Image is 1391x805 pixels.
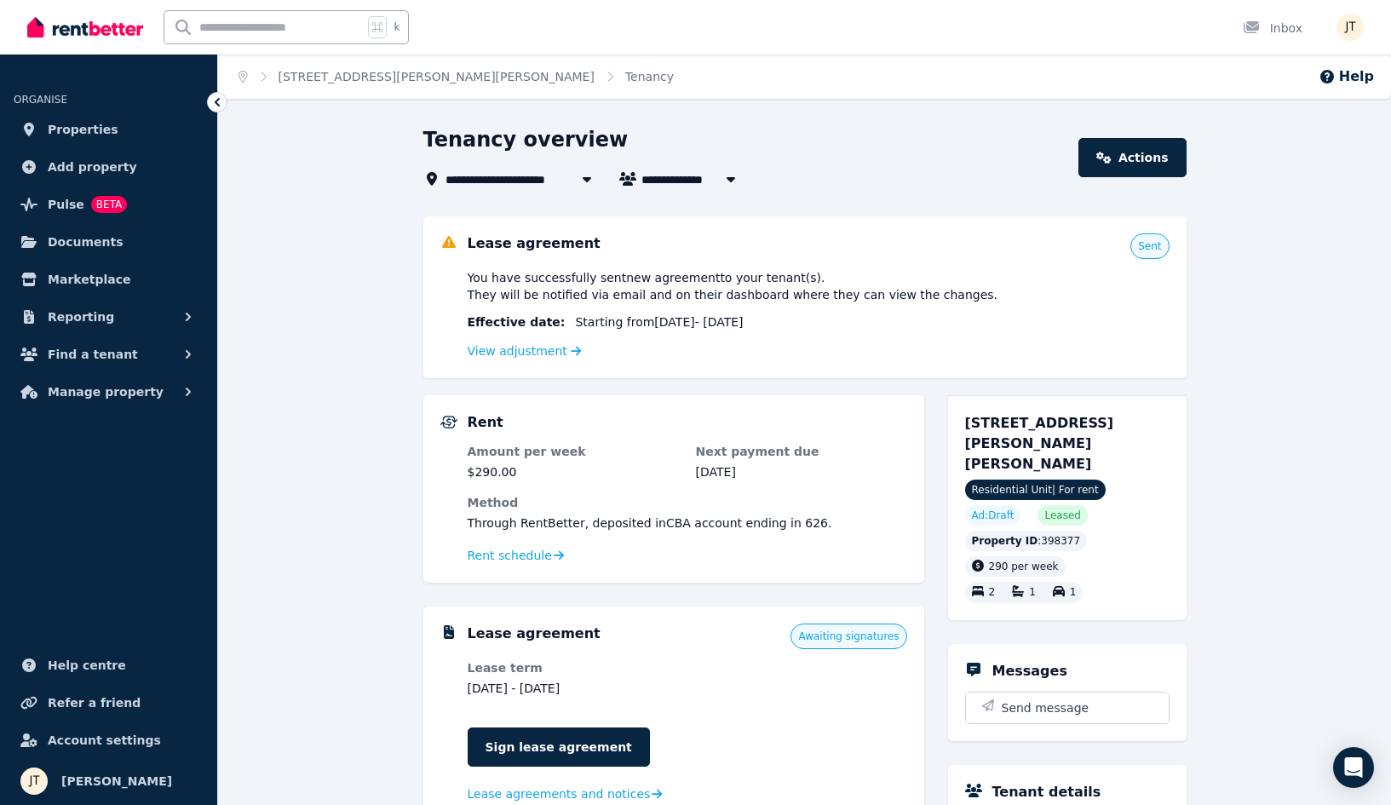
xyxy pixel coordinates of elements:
[91,196,127,213] span: BETA
[696,443,907,460] dt: Next payment due
[48,119,118,140] span: Properties
[1319,66,1374,87] button: Help
[14,686,204,720] a: Refer a friend
[468,344,582,358] a: View adjustment
[423,126,629,153] h1: Tenancy overview
[61,771,172,791] span: [PERSON_NAME]
[279,70,595,83] a: [STREET_ADDRESS][PERSON_NAME][PERSON_NAME]
[14,112,204,147] a: Properties
[575,313,743,331] span: Starting from [DATE] - [DATE]
[972,534,1038,548] span: Property ID
[992,661,1067,681] h5: Messages
[48,157,137,177] span: Add property
[394,20,399,34] span: k
[965,480,1106,500] span: Residential Unit | For rent
[14,262,204,296] a: Marketplace
[625,68,674,85] span: Tenancy
[48,269,130,290] span: Marketplace
[696,463,907,480] dd: [DATE]
[14,337,204,371] button: Find a tenant
[468,516,832,530] span: Through RentBetter , deposited in CBA account ending in 626 .
[965,531,1088,551] div: : 398377
[468,680,679,697] dd: [DATE] - [DATE]
[468,727,650,767] a: Sign lease agreement
[972,509,1015,522] span: Ad: Draft
[48,194,84,215] span: Pulse
[1029,587,1036,599] span: 1
[468,785,651,802] span: Lease agreements and notices
[14,723,204,757] a: Account settings
[468,624,601,644] h5: Lease agreement
[468,547,565,564] a: Rent schedule
[1333,747,1374,788] div: Open Intercom Messenger
[468,785,663,802] a: Lease agreements and notices
[1044,509,1080,522] span: Leased
[1243,20,1302,37] div: Inbox
[14,150,204,184] a: Add property
[1002,699,1089,716] span: Send message
[218,55,694,99] nav: Breadcrumb
[468,547,552,564] span: Rent schedule
[798,630,899,643] span: Awaiting signatures
[989,587,996,599] span: 2
[440,416,457,428] img: Rental Payments
[48,693,141,713] span: Refer a friend
[27,14,143,40] img: RentBetter
[468,313,566,331] span: Effective date :
[966,693,1169,723] button: Send message
[48,382,164,402] span: Manage property
[468,269,998,303] span: You have successfully sent new agreement to your tenant(s) . They will be notified via email and ...
[468,494,907,511] dt: Method
[14,375,204,409] button: Manage property
[468,463,679,480] dd: $290.00
[48,730,161,750] span: Account settings
[1070,587,1077,599] span: 1
[14,94,67,106] span: ORGANISE
[14,225,204,259] a: Documents
[468,412,503,433] h5: Rent
[468,233,601,254] h5: Lease agreement
[48,307,114,327] span: Reporting
[1138,239,1161,253] span: Sent
[992,782,1101,802] h5: Tenant details
[965,415,1114,472] span: [STREET_ADDRESS][PERSON_NAME][PERSON_NAME]
[14,648,204,682] a: Help centre
[48,232,124,252] span: Documents
[48,655,126,676] span: Help centre
[468,659,679,676] dt: Lease term
[468,443,679,460] dt: Amount per week
[14,187,204,221] a: PulseBETA
[1078,138,1186,177] a: Actions
[14,300,204,334] button: Reporting
[48,344,138,365] span: Find a tenant
[1336,14,1364,41] img: Jamie Taylor
[989,561,1059,572] span: 290 per week
[20,768,48,795] img: Jamie Taylor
